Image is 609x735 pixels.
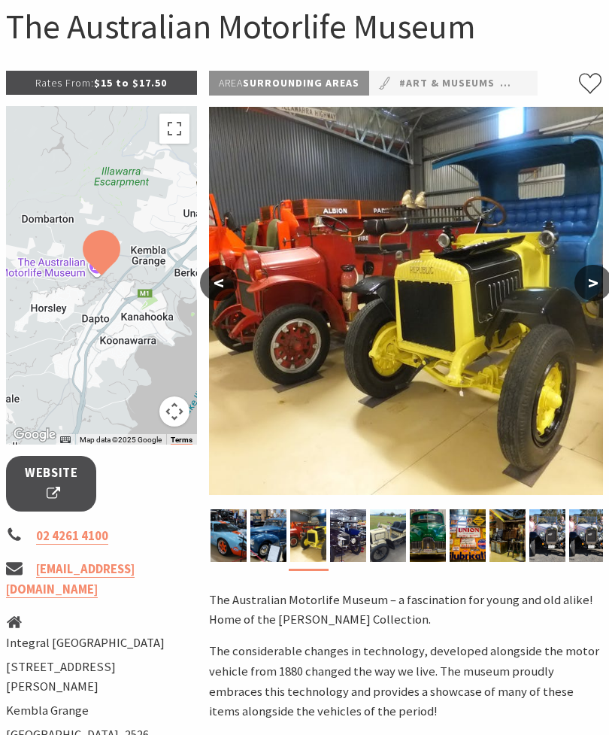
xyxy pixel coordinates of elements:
[200,265,238,301] button: <
[6,71,197,95] p: $15 to $17.50
[25,463,78,503] span: Website
[209,71,369,96] p: Surrounding Areas
[80,436,162,444] span: Map data ©2025 Google
[60,435,71,445] button: Keyboard shortcuts
[410,509,446,562] img: TAMM
[529,509,565,562] img: The Australian Motorlife Museum
[209,107,603,495] img: Republic Truck
[569,509,605,562] img: The Australian Motorlife Museum
[219,76,243,90] span: Area
[209,591,603,630] p: The Australian Motorlife Museum – a fascination for young and old alike! Home of the [PERSON_NAME...
[159,114,189,144] button: Toggle fullscreen view
[6,658,197,697] li: [STREET_ADDRESS][PERSON_NAME]
[330,509,366,562] img: Motorlife
[10,425,59,445] a: Click to see this area on Google Maps
[6,701,197,721] li: Kembla Grange
[290,509,326,562] img: Republic Truck
[209,642,603,722] p: The considerable changes in technology, developed alongside the motor vehicle from 1880 changed t...
[370,509,406,562] img: 1904 Innes
[6,633,197,654] li: Integral [GEOGRAPHIC_DATA]
[6,456,96,511] a: Website
[6,4,603,48] h1: The Australian Motorlife Museum
[399,74,495,92] a: #Art & Museums
[159,396,189,427] button: Map camera controls
[36,528,108,545] a: 02 4261 4100
[211,509,247,562] img: The Australian MOTORLIFE Museum
[6,561,135,598] a: [EMAIL_ADDRESS][DOMAIN_NAME]
[489,509,526,562] img: TAMM
[250,509,286,562] img: The Australian MOTORLIFE Museum
[10,425,59,445] img: Google
[35,76,94,90] span: Rates From:
[450,509,486,562] img: TAMM
[171,436,192,445] a: Terms (opens in new tab)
